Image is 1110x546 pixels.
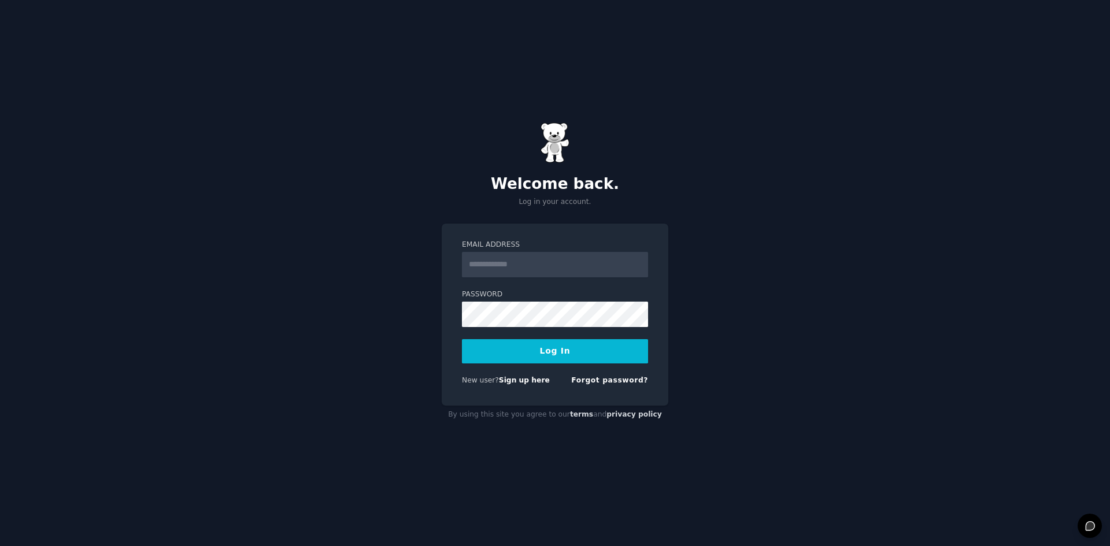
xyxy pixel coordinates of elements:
a: Sign up here [499,376,550,384]
h2: Welcome back. [442,175,668,194]
p: Log in your account. [442,197,668,207]
a: terms [570,410,593,418]
a: Forgot password? [571,376,648,384]
span: New user? [462,376,499,384]
div: By using this site you agree to our and [442,406,668,424]
img: Gummy Bear [541,122,569,163]
label: Password [462,289,648,300]
button: Log In [462,339,648,363]
a: privacy policy [606,410,662,418]
label: Email Address [462,240,648,250]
